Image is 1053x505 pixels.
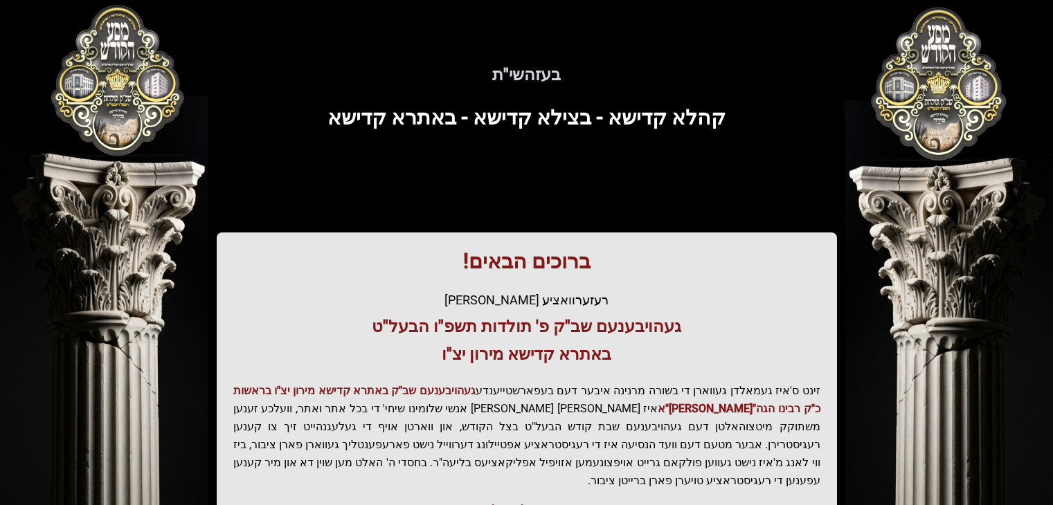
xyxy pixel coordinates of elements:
[233,382,820,490] p: זינט ס'איז געמאלדן געווארן די בשורה מרנינה איבער דעם בעפארשטייענדע איז [PERSON_NAME] [PERSON_NAME...
[233,315,820,338] h3: געהויבענעם שב"ק פ' תולדות תשפ"ו הבעל"ט
[233,291,820,310] div: רעזערוואציע [PERSON_NAME]
[327,105,726,129] span: קהלא קדישא - בצילא קדישא - באתרא קדישא
[233,384,820,415] span: געהויבענעם שב"ק באתרא קדישא מירון יצ"ו בראשות כ"ק רבינו הגה"[PERSON_NAME]"א
[106,64,948,86] h5: בעזהשי"ת
[233,249,820,274] h1: ברוכים הבאים!
[233,343,820,365] h3: באתרא קדישא מירון יצ"ו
